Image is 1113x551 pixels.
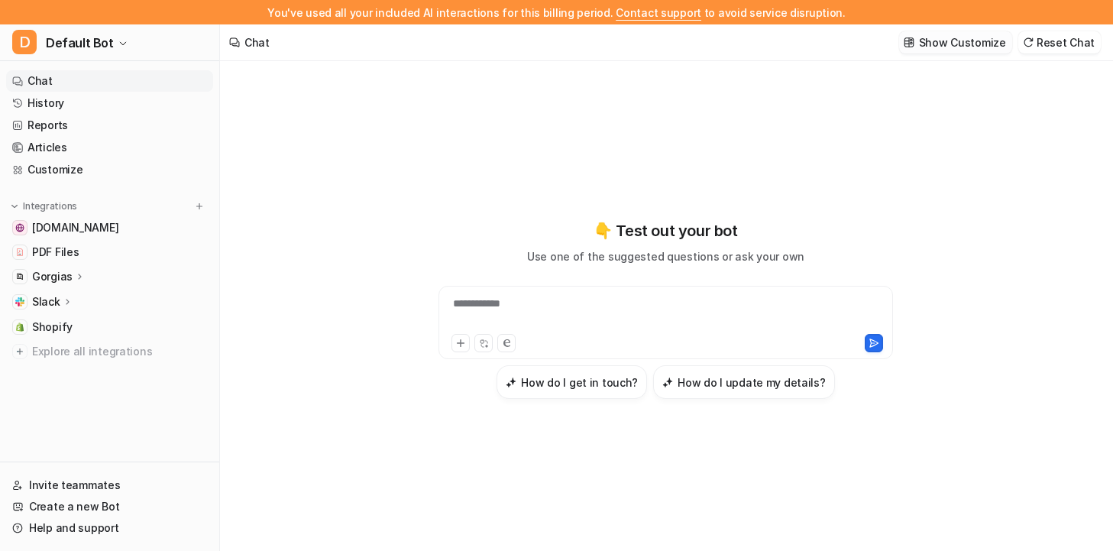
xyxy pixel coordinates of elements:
a: Customize [6,159,213,180]
p: 👇 Test out your bot [594,219,737,242]
a: help.years.com[DOMAIN_NAME] [6,217,213,238]
img: reset [1023,37,1034,48]
span: Shopify [32,319,73,335]
a: Create a new Bot [6,496,213,517]
a: Explore all integrations [6,341,213,362]
img: customize [904,37,914,48]
a: Chat [6,70,213,92]
img: Shopify [15,322,24,332]
button: Reset Chat [1018,31,1101,53]
span: [DOMAIN_NAME] [32,220,118,235]
a: Invite teammates [6,475,213,496]
button: How do I update my details?How do I update my details? [653,365,834,399]
p: Use one of the suggested questions or ask your own [527,248,804,264]
img: PDF Files [15,248,24,257]
button: Show Customize [899,31,1012,53]
span: Explore all integrations [32,339,207,364]
a: ShopifyShopify [6,316,213,338]
span: D [12,30,37,54]
a: Reports [6,115,213,136]
span: Contact support [616,6,701,19]
p: Slack [32,294,60,310]
span: Default Bot [46,32,114,53]
img: How do I update my details? [662,377,673,388]
img: Gorgias [15,272,24,281]
h3: How do I update my details? [678,374,825,391]
button: How do I get in touch?How do I get in touch? [497,365,647,399]
img: explore all integrations [12,344,28,359]
img: expand menu [9,201,20,212]
h3: How do I get in touch? [521,374,638,391]
p: Show Customize [919,34,1006,50]
div: Chat [244,34,270,50]
img: menu_add.svg [194,201,205,212]
a: PDF FilesPDF Files [6,241,213,263]
a: Help and support [6,517,213,539]
img: How do I get in touch? [506,377,516,388]
button: Integrations [6,199,82,214]
img: help.years.com [15,223,24,232]
span: PDF Files [32,245,79,260]
a: Articles [6,137,213,158]
img: Slack [15,297,24,306]
p: Integrations [23,200,77,212]
p: Gorgias [32,269,73,284]
a: History [6,92,213,114]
